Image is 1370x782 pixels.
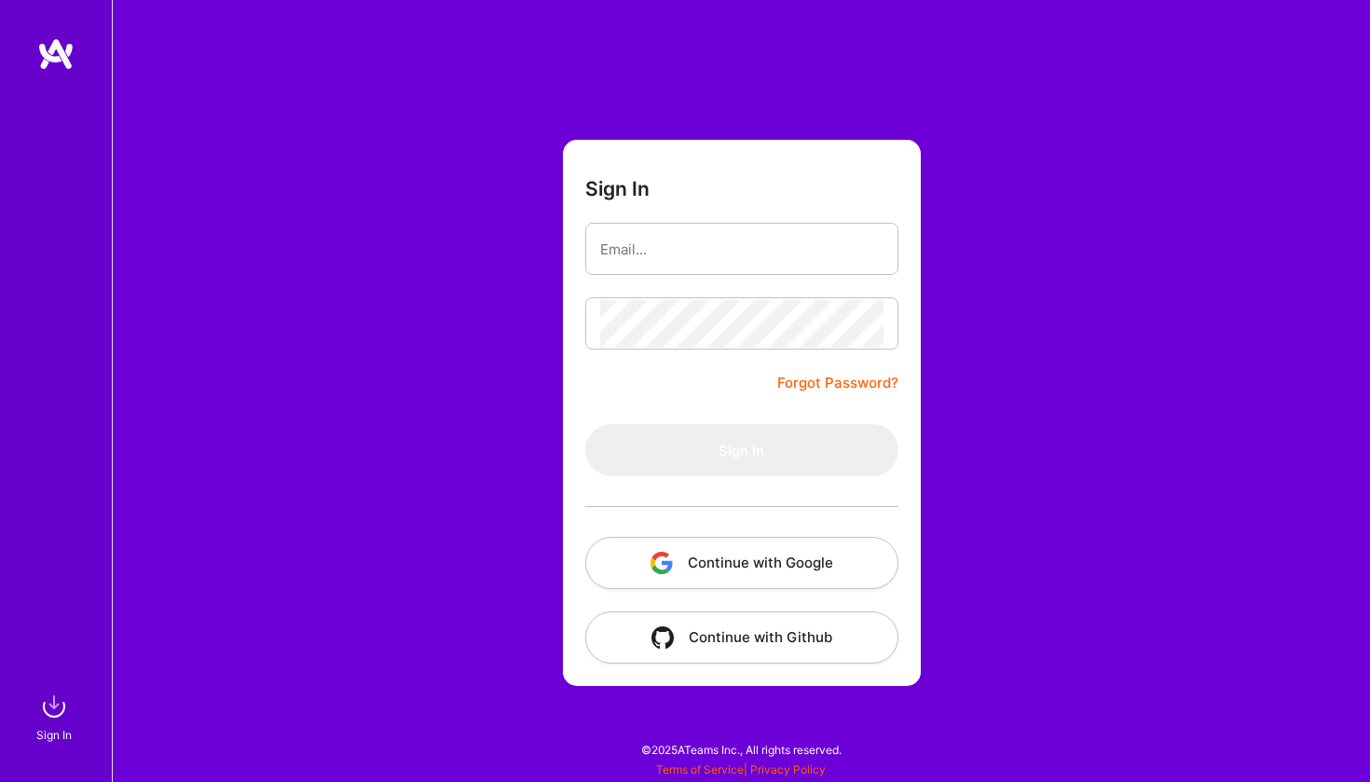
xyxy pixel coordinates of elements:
[750,762,826,776] a: Privacy Policy
[37,37,75,71] img: logo
[651,552,673,574] img: icon
[585,611,898,664] button: Continue with Github
[651,626,674,649] img: icon
[112,726,1370,773] div: © 2025 ATeams Inc., All rights reserved.
[600,226,884,273] input: Email...
[585,424,898,476] button: Sign In
[656,762,744,776] a: Terms of Service
[35,688,73,725] img: sign in
[39,688,73,745] a: sign inSign In
[36,725,72,745] div: Sign In
[777,372,898,394] a: Forgot Password?
[585,537,898,589] button: Continue with Google
[656,762,826,776] span: |
[585,177,650,200] h3: Sign In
